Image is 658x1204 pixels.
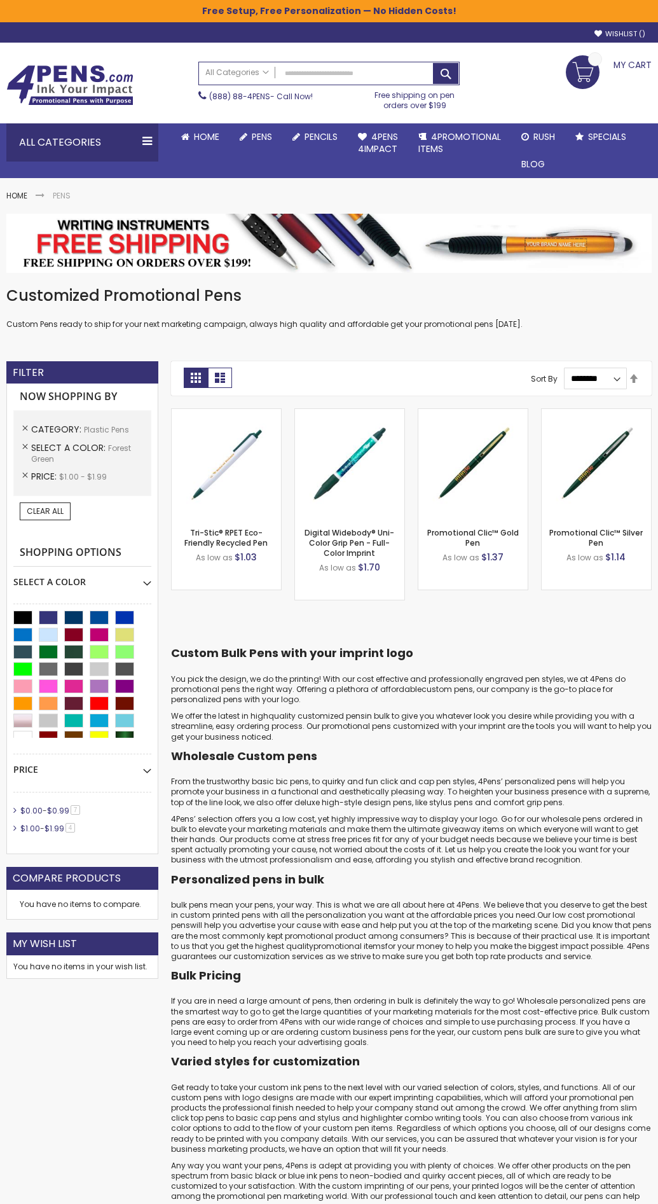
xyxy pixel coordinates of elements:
[209,91,270,102] a: (888) 88-4PENS
[533,130,555,143] span: Rush
[358,561,380,574] span: $1.70
[171,711,652,742] p: We offer the latest in high in bulk to give you whatever look you desire while providing you with...
[6,190,27,201] a: Home
[199,62,275,83] a: All Categories
[27,506,64,516] span: Clear All
[305,527,394,558] a: Digital Widebody® Uni-Color Grip Pen - Full-Color Imprint
[6,65,134,106] img: 4Pens Custom Pens and Promotional Products
[171,900,652,962] p: bulk pens mean your pens, your way. This is what we are all about here at 4Pens. We believe that ...
[531,373,558,384] label: Sort By
[171,1083,652,1154] p: Get ready to take your custom ink pens to the next level with our varied selection of colors, sty...
[171,910,635,931] a: Our low cost promotional pens
[171,1053,360,1069] strong: Varied styles for customization
[6,214,652,273] img: Pens
[20,502,71,520] a: Clear All
[31,423,84,436] span: Category
[13,539,151,567] strong: Shopping Options
[172,409,281,518] img: Tri-Stic® RPET Eco-Friendly Recycled Pen-Forest Green
[194,130,219,143] span: Home
[427,527,519,548] a: Promotional Clic™ Gold Pen
[71,805,80,815] span: 7
[542,409,651,518] img: Promotional Clic™ Silver Pen-Forest Green
[252,130,272,143] span: Pens
[6,890,158,920] div: You have no items to compare.
[348,123,408,163] a: 4Pens4impact
[313,941,385,951] a: promotional items
[511,151,555,178] a: Blog
[13,937,77,951] strong: My Wish List
[13,962,151,972] div: You have no items in your wish list.
[31,443,131,464] span: Forest Green
[594,29,645,39] a: Wishlist
[588,130,626,143] span: Specials
[282,123,348,151] a: Pencils
[305,130,338,143] span: Pencils
[358,130,398,155] span: 4Pens 4impact
[171,814,652,866] p: 4Pens’ selection offers you a low cost, yet highly impressive way to display your logo. Go for ou...
[511,123,565,151] a: Rush
[209,91,313,102] span: - Call Now!
[319,562,356,573] span: As low as
[235,551,257,564] span: $1.03
[549,527,643,548] a: Promotional Clic™ Silver Pen
[13,871,121,885] strong: Compare Products
[31,441,108,454] span: Select A Color
[542,408,651,419] a: Promotional Clic™ Silver Pen-Forest Green
[13,754,151,776] div: Price
[442,552,479,563] span: As low as
[17,823,79,834] a: $1.00-$1.994
[481,551,504,564] span: $1.37
[171,967,241,983] strong: Bulk Pricing
[6,286,652,306] h1: Customized Promotional Pens
[13,366,44,380] strong: Filter
[6,286,652,329] div: Custom Pens ready to ship for your next marketing campaign, always high quality and affordable ge...
[171,645,413,661] strong: Custom Bulk Pens with your imprint logo
[171,674,652,705] p: You pick the design, we do the printing! With our cost effective and professionally engraved pen ...
[171,777,652,808] p: From the trustworthy basic bic pens, to quirky and fun click and cap pen styles, 4Pens’ personali...
[184,368,208,388] strong: Grid
[295,409,404,518] img: Digital Widebody® Uni-Color Grip Pen - Full-Color Imprint-Forest Green
[20,823,40,834] span: $1.00
[565,123,636,151] a: Specials
[13,384,151,410] strong: Now Shopping by
[184,527,268,548] a: Tri-Stic® RPET Eco-Friendly Recycled Pen
[6,123,158,162] div: All Categories
[418,130,501,155] span: 4PROMOTIONAL ITEMS
[47,805,69,816] span: $0.99
[422,684,473,695] a: custom pens
[171,871,324,887] strong: Personalized pens in bulk
[418,409,528,518] img: Promotional Clic™ Gold Pen-Forest Green
[521,158,545,170] span: Blog
[171,748,317,764] strong: Wholesale Custom pens
[45,823,64,834] span: $1.99
[268,710,365,721] a: quality customized pens
[13,567,151,588] div: Select A Color
[196,552,233,563] span: As low as
[171,996,652,1048] p: If you are in need a large amount of pens, then ordering in bulk is definitely the way to go! Who...
[205,67,269,78] span: All Categories
[59,471,107,482] span: $1.00 - $1.99
[408,123,511,163] a: 4PROMOTIONALITEMS
[65,823,75,833] span: 4
[53,190,71,201] strong: Pens
[605,551,626,564] span: $1.14
[172,408,281,419] a: Tri-Stic® RPET Eco-Friendly Recycled Pen-Forest Green
[17,805,85,816] a: $0.00-$0.997
[31,470,59,483] span: Price
[84,424,129,435] span: Plastic Pens
[369,85,460,111] div: Free shipping on pen orders over $199
[230,123,282,151] a: Pens
[295,408,404,419] a: Digital Widebody® Uni-Color Grip Pen - Full-Color Imprint-Forest Green
[171,123,230,151] a: Home
[20,805,43,816] span: $0.00
[418,408,528,419] a: Promotional Clic™ Gold Pen-Forest Green
[566,552,603,563] span: As low as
